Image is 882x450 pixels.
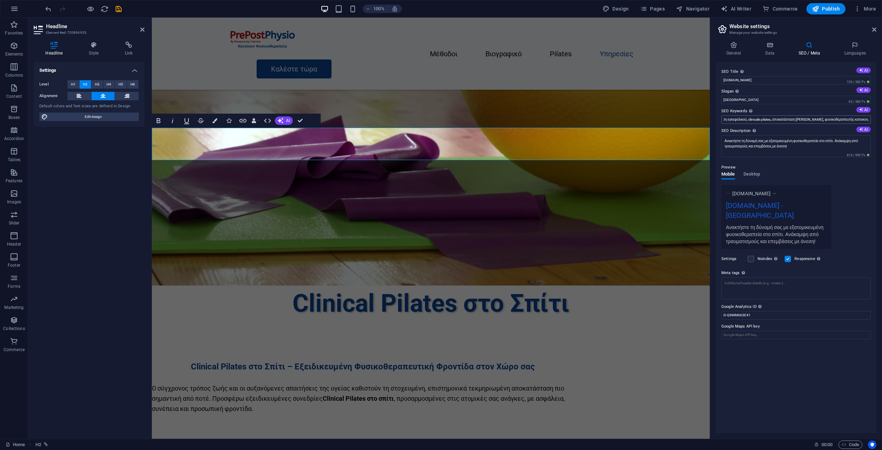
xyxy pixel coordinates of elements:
[208,114,221,128] button: Colors
[729,23,876,30] h2: Website settings
[760,3,801,14] button: Commerce
[826,442,828,447] span: :
[640,5,665,12] span: Pages
[39,103,139,109] div: Default colors and font sizes are defined in Design.
[115,80,127,89] button: H5
[261,114,274,128] button: HTML
[39,80,67,89] label: Level
[9,220,20,226] p: Slider
[8,284,20,289] p: Forms
[91,80,103,89] button: H3
[833,42,876,56] h4: Languages
[71,80,76,89] span: H1
[8,157,20,163] p: Tables
[838,441,862,449] button: Code
[6,178,22,184] p: Features
[726,200,826,224] div: [DOMAIN_NAME] - [GEOGRAPHIC_DATA]
[5,51,23,57] p: Elements
[113,42,144,56] h4: Link
[721,68,871,76] label: SEO Title
[721,163,735,172] p: Preview
[721,87,871,96] label: Slogan
[118,80,123,89] span: H5
[721,331,871,339] input: Google Maps API key...
[721,172,760,185] div: Preview
[77,42,113,56] h4: Style
[6,94,22,99] p: Content
[721,269,871,277] label: Meta tags
[46,23,144,30] h2: Headline
[7,241,21,247] p: Header
[7,199,21,205] p: Images
[812,5,840,12] span: Publish
[5,72,23,78] p: Columns
[806,3,845,14] button: Publish
[152,114,165,128] button: Bold (Ctrl+B)
[637,3,668,14] button: Pages
[721,255,744,263] label: Settings
[39,113,139,121] button: Edit design
[130,80,135,89] span: H6
[729,30,862,36] h3: Manage your website settings
[67,80,79,89] button: H1
[107,80,111,89] span: H4
[854,5,876,12] span: More
[726,191,730,196] img: PrePostPhysiologo1-1RIxfcC1Q7wp003G4xIKIg-pSjQtCqUYMblIiKZhA-ZJQ.png
[743,170,760,180] span: Desktop
[716,42,754,56] h4: General
[603,5,629,12] span: Design
[856,68,871,73] button: SEO Title
[856,107,871,113] button: SEO Keywords
[758,255,780,263] label: Noindex
[721,311,871,319] input: G-1A2B3C456
[726,223,826,245] div: Ανακτήστε τη δύναμή σας με εξατομικευμένη φυσικοθεραπεία στο σπίτι. Ανάκαμψη από τραυματισμούς κα...
[194,114,207,128] button: Strikethrough
[286,119,290,123] span: AI
[600,3,632,14] button: Design
[762,5,798,12] span: Commerce
[83,80,88,89] span: H2
[814,441,833,449] h6: Session time
[842,441,859,449] span: Code
[46,30,130,36] h3: Element #ed-720896955
[44,5,52,13] i: Undo: Change keywords (Ctrl+Z)
[86,5,95,13] button: Click here to leave preview mode and continue editing
[6,441,25,449] a: Click to cancel selection. Double-click to open Pages
[5,30,23,36] p: Favorites
[275,116,293,125] button: AI
[39,92,67,100] label: Alignment
[732,190,771,197] span: [DOMAIN_NAME]
[847,99,871,104] span: 63 / 580 Px
[673,3,712,14] button: Navigator
[127,80,139,89] button: H6
[294,114,307,128] button: Confirm (Ctrl+⏎)
[851,3,879,14] button: More
[8,262,20,268] p: Footer
[34,62,144,75] h4: Settings
[115,5,123,13] i: Save (Ctrl+S)
[856,87,871,93] button: Slogan
[721,107,871,115] label: SEO Keywords
[222,114,236,128] button: Icons
[794,255,822,263] label: Responsive
[79,80,91,89] button: H2
[44,5,52,13] button: undo
[721,303,871,311] label: Google Analytics ID
[3,326,25,331] p: Collections
[788,42,833,56] h4: SEO / Meta
[392,6,398,12] i: On resize automatically adjust zoom level to fit chosen device.
[180,114,193,128] button: Underline (Ctrl+U)
[856,127,871,132] button: SEO Description
[8,115,20,120] p: Boxes
[721,322,871,331] label: Google Maps API key
[36,441,41,449] span: Click to select. Double-click to edit
[114,5,123,13] button: save
[166,114,179,128] button: Italic (Ctrl+I)
[4,136,24,141] p: Accordion
[721,127,871,135] label: SEO Description
[50,113,137,121] span: Edit design
[36,441,48,449] nav: breadcrumb
[754,42,788,56] h4: Data
[721,96,871,104] input: Slogan...
[373,5,385,13] h6: 100%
